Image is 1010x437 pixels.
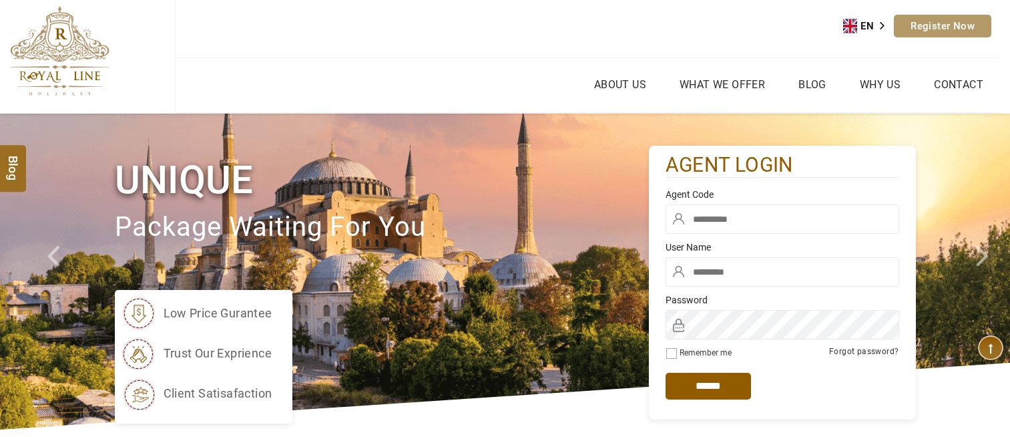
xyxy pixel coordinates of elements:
label: Agent Code [666,188,899,201]
label: Remember me [680,348,732,357]
li: client satisafaction [121,377,272,410]
li: trust our exprience [121,337,272,370]
label: Password [666,293,899,307]
a: Check next prev [30,114,81,430]
a: Blog [795,75,830,94]
p: package waiting for you [115,205,649,250]
a: What we Offer [676,75,768,94]
h2: agent login [666,152,899,178]
a: Why Us [856,75,904,94]
a: Forgot password? [829,347,899,356]
a: Register Now [894,15,991,37]
a: Contact [931,75,987,94]
h1: Unique [115,155,649,205]
a: EN [843,16,894,36]
label: User Name [666,241,899,254]
span: Blog [5,156,22,167]
img: The Royal Line Holidays [10,6,109,96]
div: Language [843,16,894,36]
li: low price gurantee [121,297,272,330]
a: About Us [591,75,650,94]
aside: Language selected: English [843,16,894,36]
a: Check next image [959,114,1010,430]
